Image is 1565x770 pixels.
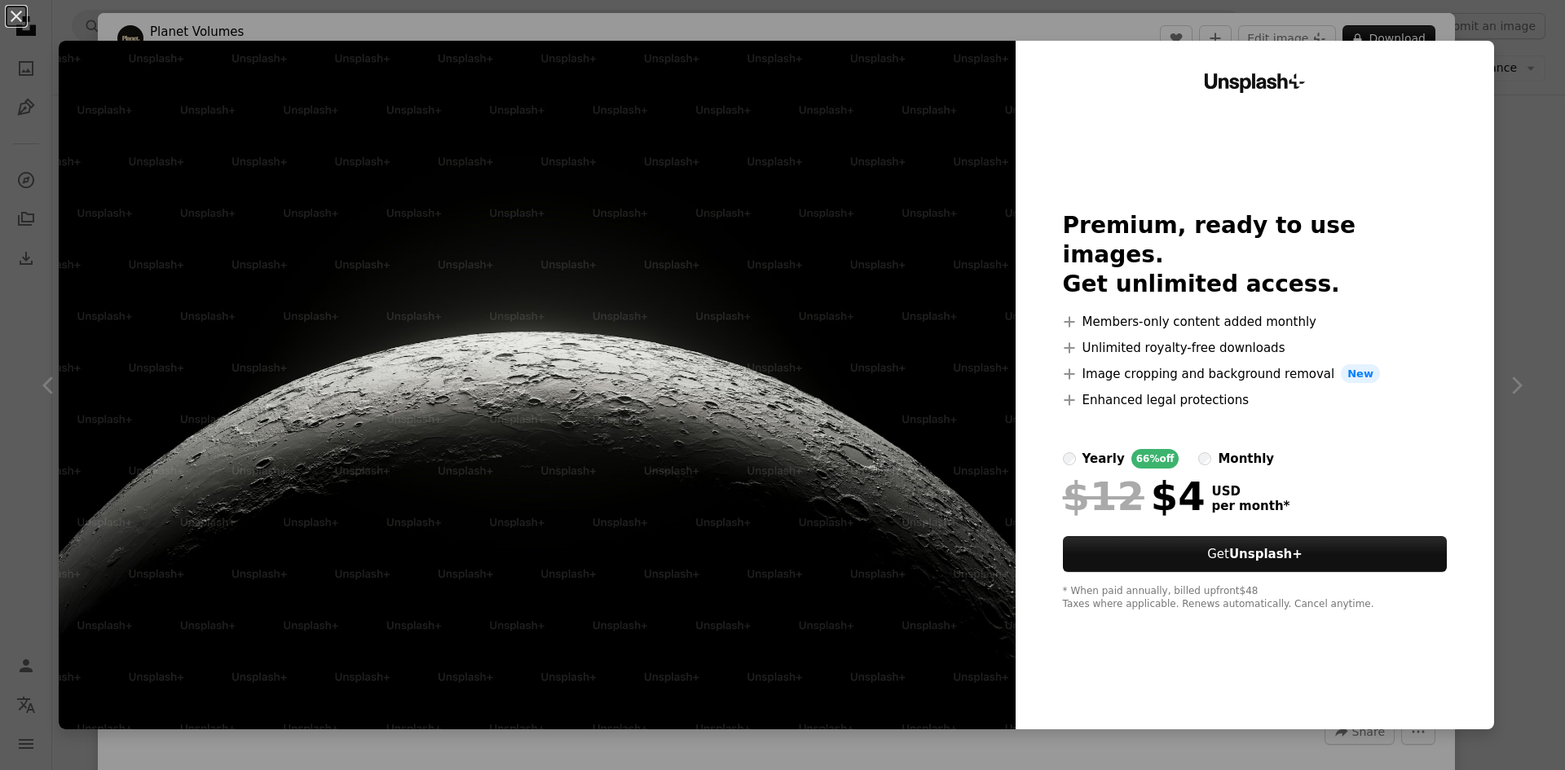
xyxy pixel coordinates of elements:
[1063,364,1448,384] li: Image cropping and background removal
[1212,484,1290,499] span: USD
[1229,547,1303,561] strong: Unsplash+
[1198,452,1211,465] input: monthly
[1063,338,1448,358] li: Unlimited royalty-free downloads
[1063,585,1448,611] div: * When paid annually, billed upfront $48 Taxes where applicable. Renews automatically. Cancel any...
[1218,449,1274,469] div: monthly
[1082,449,1125,469] div: yearly
[1063,312,1448,332] li: Members-only content added monthly
[1131,449,1179,469] div: 66% off
[1341,364,1380,384] span: New
[1063,475,1206,517] div: $4
[1063,536,1448,572] button: GetUnsplash+
[1063,452,1076,465] input: yearly66%off
[1212,499,1290,513] span: per month *
[1063,390,1448,410] li: Enhanced legal protections
[1063,211,1448,299] h2: Premium, ready to use images. Get unlimited access.
[1063,475,1144,517] span: $12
